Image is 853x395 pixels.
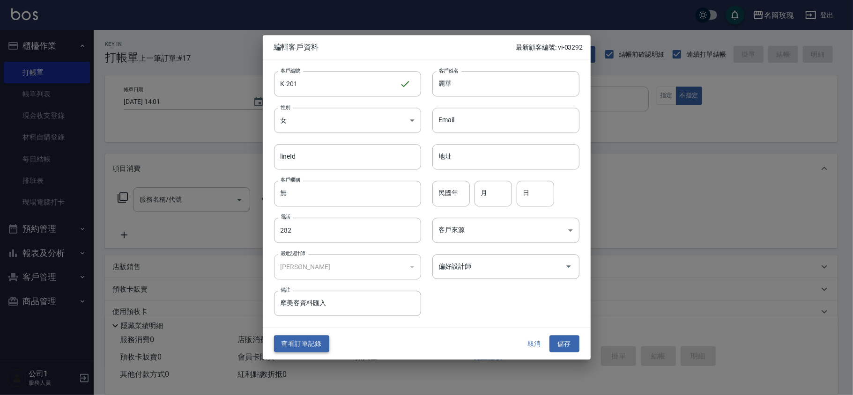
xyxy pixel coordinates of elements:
[274,335,329,352] button: 查看訂單記錄
[274,108,421,133] div: 女
[274,254,421,279] div: [PERSON_NAME]
[281,67,300,74] label: 客戶編號
[281,286,290,293] label: 備註
[281,213,290,220] label: 電話
[281,250,305,257] label: 最近設計師
[516,43,583,52] p: 最新顧客編號: vi-03292
[281,177,300,184] label: 客戶暱稱
[274,43,516,52] span: 編輯客戶資料
[519,335,549,352] button: 取消
[561,259,576,274] button: Open
[439,67,459,74] label: 客戶姓名
[549,335,579,352] button: 儲存
[281,103,290,110] label: 性別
